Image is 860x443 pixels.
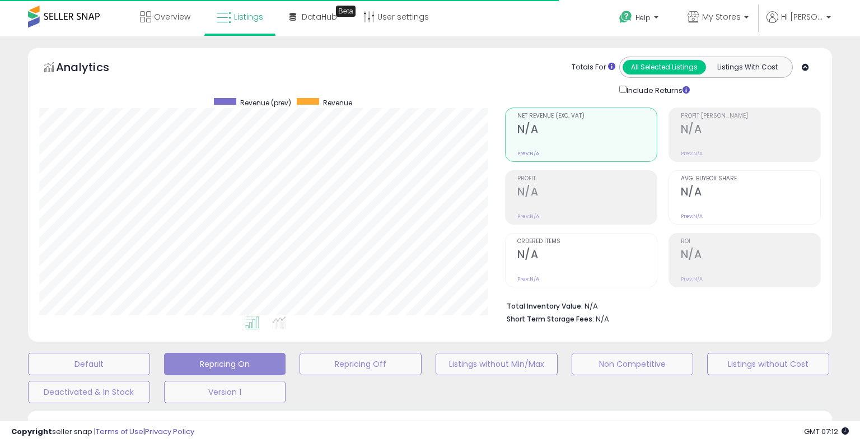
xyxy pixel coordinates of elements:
[517,113,657,119] span: Net Revenue (Exc. VAT)
[705,60,789,74] button: Listings With Cost
[681,276,703,282] small: Prev: N/A
[681,213,703,220] small: Prev: N/A
[611,83,703,96] div: Include Returns
[681,113,820,119] span: Profit [PERSON_NAME]
[154,11,190,22] span: Overview
[302,11,337,22] span: DataHub
[517,276,539,282] small: Prev: N/A
[681,123,820,138] h2: N/A
[517,150,539,157] small: Prev: N/A
[507,299,812,312] li: N/A
[517,239,657,245] span: Ordered Items
[517,185,657,200] h2: N/A
[572,62,615,73] div: Totals For
[517,248,657,263] h2: N/A
[619,10,633,24] i: Get Help
[623,60,706,74] button: All Selected Listings
[766,11,831,36] a: Hi [PERSON_NAME]
[681,150,703,157] small: Prev: N/A
[436,353,558,375] button: Listings without Min/Max
[507,314,594,324] b: Short Term Storage Fees:
[323,98,352,108] span: Revenue
[164,381,286,403] button: Version 1
[572,353,694,375] button: Non Competitive
[681,239,820,245] span: ROI
[11,426,52,437] strong: Copyright
[517,213,539,220] small: Prev: N/A
[781,11,823,22] span: Hi [PERSON_NAME]
[681,248,820,263] h2: N/A
[28,353,150,375] button: Default
[702,11,741,22] span: My Stores
[635,13,651,22] span: Help
[300,353,422,375] button: Repricing Off
[517,176,657,182] span: Profit
[507,301,583,311] b: Total Inventory Value:
[336,6,356,17] div: Tooltip anchor
[56,59,131,78] h5: Analytics
[164,353,286,375] button: Repricing On
[596,314,609,324] span: N/A
[681,185,820,200] h2: N/A
[234,11,263,22] span: Listings
[707,353,829,375] button: Listings without Cost
[240,98,291,108] span: Revenue (prev)
[610,2,670,36] a: Help
[28,381,150,403] button: Deactivated & In Stock
[517,123,657,138] h2: N/A
[681,176,820,182] span: Avg. Buybox Share
[11,427,194,437] div: seller snap | |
